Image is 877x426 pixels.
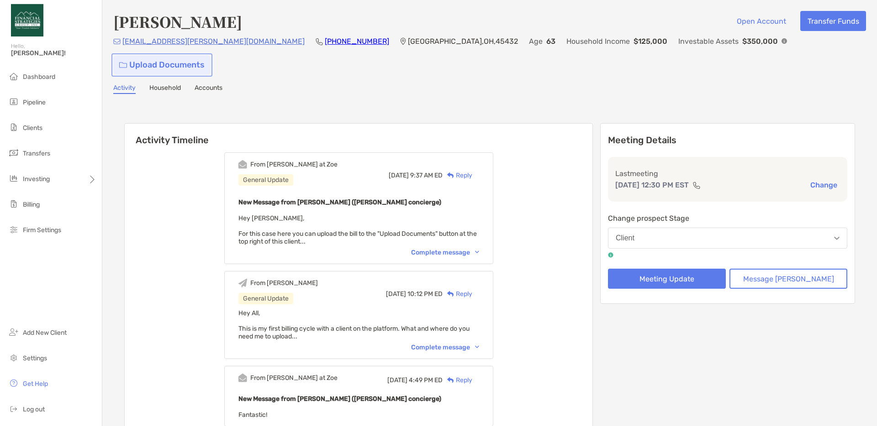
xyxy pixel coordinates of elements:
img: Location Icon [400,38,406,45]
img: Reply icon [447,377,454,383]
p: [EMAIL_ADDRESS][PERSON_NAME][DOMAIN_NAME] [122,36,305,47]
p: [GEOGRAPHIC_DATA] , OH , 45432 [408,36,518,47]
p: Age [529,36,543,47]
img: settings icon [8,352,19,363]
span: [DATE] [387,376,407,384]
span: Clients [23,124,42,132]
img: Open dropdown arrow [834,237,840,240]
span: Firm Settings [23,226,61,234]
img: pipeline icon [8,96,19,107]
img: add_new_client icon [8,327,19,338]
b: New Message from [PERSON_NAME] ([PERSON_NAME] concierge) [238,395,441,403]
div: General Update [238,293,293,304]
img: logout icon [8,403,19,414]
h6: Activity Timeline [125,124,592,145]
span: Get Help [23,380,48,388]
p: [DATE] 12:30 PM EST [615,179,689,191]
div: Complete message [411,249,479,256]
span: Pipeline [23,99,46,106]
span: 10:12 PM ED [407,290,443,298]
span: Transfers [23,150,50,157]
span: Billing [23,201,40,208]
img: transfers icon [8,147,19,158]
img: Reply icon [447,291,454,297]
a: Household [149,84,181,94]
img: Chevron icon [475,346,479,348]
p: Investable Assets [678,36,739,47]
img: Event icon [238,374,247,382]
span: Dashboard [23,73,55,81]
img: clients icon [8,122,19,133]
div: From [PERSON_NAME] at Zoe [250,374,338,382]
span: Fantastic! [238,411,267,419]
img: Email Icon [113,39,121,44]
div: Reply [443,289,472,299]
button: Message [PERSON_NAME] [729,269,847,289]
div: General Update [238,174,293,186]
p: Change prospect Stage [608,213,847,224]
div: Complete message [411,343,479,351]
button: Open Account [729,11,793,31]
span: [PERSON_NAME]! [11,49,96,57]
img: investing icon [8,173,19,184]
b: New Message from [PERSON_NAME] ([PERSON_NAME] concierge) [238,198,441,206]
a: Accounts [195,84,222,94]
button: Transfer Funds [800,11,866,31]
img: Info Icon [782,38,787,44]
div: From [PERSON_NAME] [250,279,318,287]
span: 9:37 AM ED [410,171,443,179]
button: Client [608,228,847,249]
p: Household Income [566,36,630,47]
img: communication type [692,182,701,189]
img: Zoe Logo [11,4,43,36]
img: firm-settings icon [8,224,19,235]
span: Add New Client [23,329,67,337]
p: 63 [546,36,555,47]
span: Investing [23,175,50,183]
a: Activity [113,84,136,94]
a: [PHONE_NUMBER] [325,37,389,46]
button: Change [808,180,840,190]
div: Reply [443,171,472,180]
p: Meeting Details [608,135,847,146]
a: Upload Documents [113,55,211,75]
p: Last meeting [615,168,840,179]
div: Reply [443,375,472,385]
span: [DATE] [389,171,409,179]
img: get-help icon [8,378,19,389]
div: From [PERSON_NAME] at Zoe [250,161,338,168]
div: Client [616,234,634,242]
img: Reply icon [447,172,454,178]
img: billing icon [8,198,19,209]
span: Hey All, This is my first billing cycle with a client on the platform. What and where do you need... [238,309,470,340]
span: Hey [PERSON_NAME], For this case here you can upload the bill to the "Upload Documents" button at... [238,214,477,245]
img: dashboard icon [8,71,19,82]
img: Event icon [238,279,247,287]
h4: [PERSON_NAME] [113,11,242,32]
span: 4:49 PM ED [409,376,443,384]
button: Meeting Update [608,269,726,289]
img: tooltip [608,252,613,258]
span: [DATE] [386,290,406,298]
span: Settings [23,354,47,362]
span: Log out [23,405,45,413]
p: $350,000 [742,36,778,47]
img: Phone Icon [316,38,323,45]
img: Chevron icon [475,251,479,254]
img: Event icon [238,160,247,169]
p: $125,000 [634,36,667,47]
